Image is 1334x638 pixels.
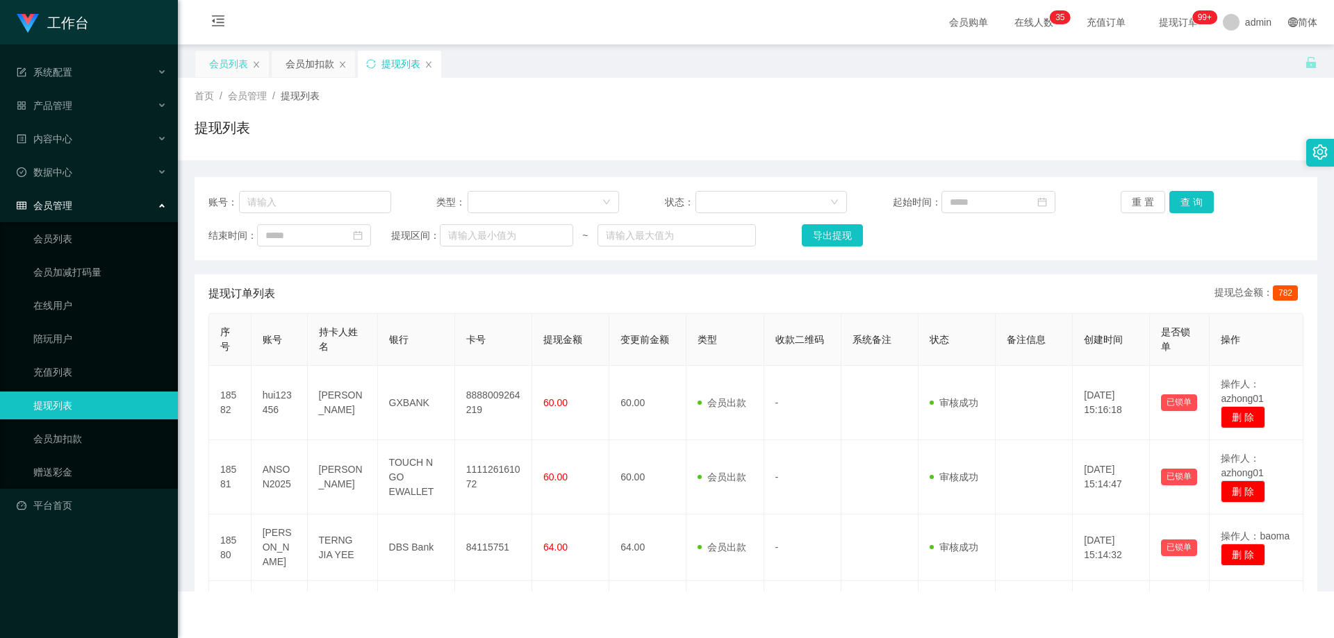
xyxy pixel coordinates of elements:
span: 操作 [1221,334,1240,345]
span: 结束时间： [208,228,257,243]
i: 图标: close [338,60,347,69]
a: 提现列表 [33,392,167,419]
span: 首页 [195,90,214,101]
td: [PERSON_NAME] [308,440,378,514]
i: 图标: down [830,198,839,208]
span: 提现区间： [391,228,440,243]
i: 图标: check-circle-o [17,167,26,177]
span: 提现列表 [281,90,320,101]
div: 会员列表 [209,51,248,77]
td: [PERSON_NAME] [308,366,378,440]
i: 图标: sync [366,59,376,69]
div: 提现总金额： [1214,285,1303,302]
i: 图标: global [1288,17,1298,27]
td: [DATE] 15:14:47 [1073,440,1150,514]
span: 会员管理 [17,200,72,211]
td: GXBANK [378,366,455,440]
td: 84115751 [455,514,532,581]
span: 系统配置 [17,67,72,78]
span: 会员出款 [698,471,746,482]
td: TOUCH N GO EWALLET [378,440,455,514]
td: 18580 [209,514,252,581]
td: hui123456 [252,366,308,440]
td: ANSON2025 [252,440,308,514]
span: 收款二维码 [775,334,824,345]
a: 陪玩用户 [33,325,167,353]
span: 创建时间 [1084,334,1123,345]
span: 提现订单列表 [208,285,275,302]
span: 序号 [220,326,230,352]
button: 重 置 [1121,191,1165,213]
a: 会员列表 [33,225,167,253]
span: 数据中心 [17,167,72,178]
button: 删 除 [1221,544,1265,566]
span: 60.00 [543,471,568,482]
span: 卡号 [466,334,486,345]
td: TERNG JIA YEE [308,514,378,581]
i: 图标: down [602,198,611,208]
span: 类型 [698,334,717,345]
span: 持卡人姓名 [319,326,358,352]
td: 8888009264219 [455,366,532,440]
span: 提现订单 [1152,17,1205,27]
span: ~ [573,228,597,243]
i: 图标: calendar [353,230,363,240]
button: 已锁单 [1161,469,1197,485]
i: 图标: unlock [1305,56,1317,69]
h1: 工作台 [47,1,89,45]
span: 审核成功 [930,542,978,553]
i: 图标: appstore-o [17,101,26,110]
img: logo.9652507e.png [17,14,39,33]
span: 审核成功 [930,471,978,482]
span: - [775,542,779,553]
div: 提现列表 [381,51,420,77]
i: 图标: form [17,67,26,77]
td: 60.00 [609,440,686,514]
button: 已锁单 [1161,539,1197,556]
td: 18582 [209,366,252,440]
td: 111126161072 [455,440,532,514]
span: 账号 [263,334,282,345]
span: 变更前金额 [620,334,669,345]
span: 备注信息 [1007,334,1046,345]
span: 60.00 [543,397,568,408]
td: 64.00 [609,514,686,581]
p: 3 [1055,10,1060,24]
span: - [775,397,779,408]
span: 状态： [665,195,696,210]
sup: 1012 [1192,10,1217,24]
p: 5 [1060,10,1065,24]
i: 图标: setting [1312,144,1328,160]
span: 在线人数 [1007,17,1060,27]
span: 是否锁单 [1161,326,1190,352]
span: 64.00 [543,542,568,553]
span: 系统备注 [853,334,891,345]
a: 图标: dashboard平台首页 [17,492,167,519]
button: 已锁单 [1161,394,1197,411]
span: 银行 [389,334,409,345]
i: 图标: table [17,201,26,210]
div: 2021 [189,560,1323,575]
span: 类型： [436,195,468,210]
span: 状态 [930,334,949,345]
a: 会员加减打码量 [33,258,167,286]
td: [DATE] 15:16:18 [1073,366,1150,440]
span: 提现金额 [543,334,582,345]
span: 账号： [208,195,239,210]
span: 操作人：azhong01 [1221,378,1264,404]
button: 查 询 [1169,191,1214,213]
h1: 提现列表 [195,117,250,138]
a: 赠送彩金 [33,458,167,486]
span: 会员出款 [698,397,746,408]
i: 图标: menu-fold [195,1,242,45]
td: DBS Bank [378,514,455,581]
span: / [220,90,222,101]
td: [DATE] 15:14:32 [1073,514,1150,581]
a: 工作台 [17,17,89,28]
sup: 35 [1050,10,1070,24]
a: 在线用户 [33,292,167,319]
span: 操作人：azhong01 [1221,453,1264,478]
a: 会员加扣款 [33,425,167,453]
input: 请输入 [239,191,391,213]
div: 会员加扣款 [286,51,334,77]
